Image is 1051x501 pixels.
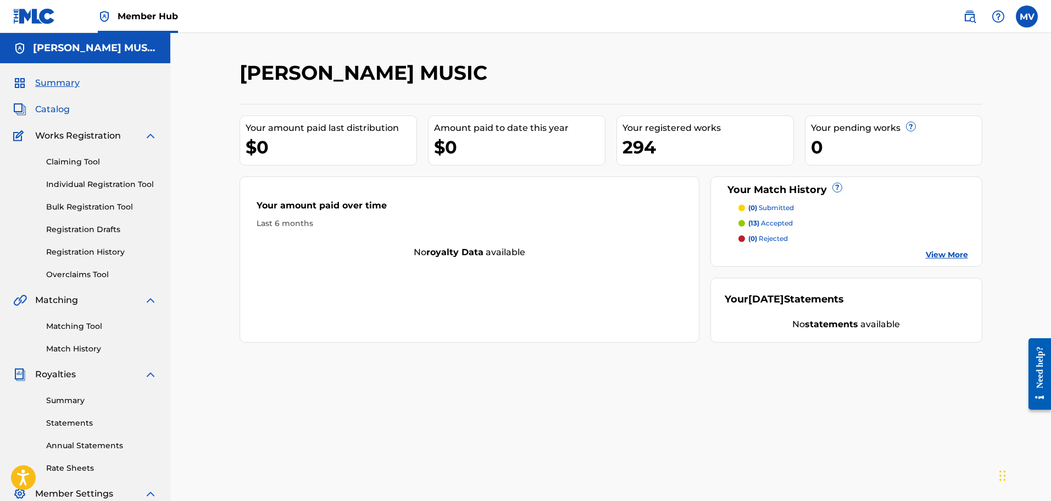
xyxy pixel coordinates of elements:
[144,368,157,381] img: expand
[240,60,493,85] h2: [PERSON_NAME] MUSIC
[246,122,416,135] div: Your amount paid last distribution
[1020,329,1051,418] iframe: Resource Center
[725,292,844,307] div: Your Statements
[959,5,981,27] a: Public Search
[13,368,26,381] img: Royalties
[13,129,27,142] img: Works Registration
[13,103,26,116] img: Catalog
[35,368,76,381] span: Royalties
[13,76,80,90] a: SummarySummary
[46,343,157,355] a: Match History
[748,218,793,228] p: accepted
[13,42,26,55] img: Accounts
[144,129,157,142] img: expand
[33,42,157,54] h5: VIGNOLA MUSIC
[46,269,157,280] a: Overclaims Tool
[622,135,793,159] div: 294
[748,234,788,244] p: rejected
[748,293,784,305] span: [DATE]
[46,224,157,235] a: Registration Drafts
[738,203,968,213] a: (0) submitted
[246,135,416,159] div: $0
[426,247,483,257] strong: royalty data
[725,318,968,331] div: No available
[98,10,111,23] img: Top Rightsholder
[35,129,121,142] span: Works Registration
[748,219,759,227] span: (13)
[13,294,27,307] img: Matching
[46,246,157,258] a: Registration History
[13,76,26,90] img: Summary
[725,183,968,197] div: Your Match History
[833,183,842,192] span: ?
[1016,5,1038,27] div: User Menu
[13,8,55,24] img: MLC Logo
[748,203,757,212] span: (0)
[257,199,683,218] div: Your amount paid over time
[738,234,968,244] a: (0) rejected
[748,234,757,243] span: (0)
[811,122,982,135] div: Your pending works
[46,440,157,452] a: Annual Statements
[811,135,982,159] div: 0
[35,294,78,307] span: Matching
[748,203,794,213] p: submitted
[987,5,1009,27] div: Help
[434,135,605,159] div: $0
[35,103,70,116] span: Catalog
[46,395,157,406] a: Summary
[738,218,968,228] a: (13) accepted
[144,294,157,307] img: expand
[118,10,178,23] span: Member Hub
[963,10,976,23] img: search
[35,487,113,500] span: Member Settings
[926,249,968,261] a: View More
[46,463,157,474] a: Rate Sheets
[622,122,793,135] div: Your registered works
[46,321,157,332] a: Matching Tool
[46,156,157,168] a: Claiming Tool
[257,218,683,229] div: Last 6 months
[999,459,1006,492] div: Drag
[35,76,80,90] span: Summary
[13,103,70,116] a: CatalogCatalog
[907,122,915,131] span: ?
[992,10,1005,23] img: help
[240,246,699,259] div: No available
[46,417,157,429] a: Statements
[13,487,26,500] img: Member Settings
[144,487,157,500] img: expand
[434,122,605,135] div: Amount paid to date this year
[996,448,1051,501] iframe: Chat Widget
[46,179,157,190] a: Individual Registration Tool
[46,201,157,213] a: Bulk Registration Tool
[805,319,858,329] strong: statements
